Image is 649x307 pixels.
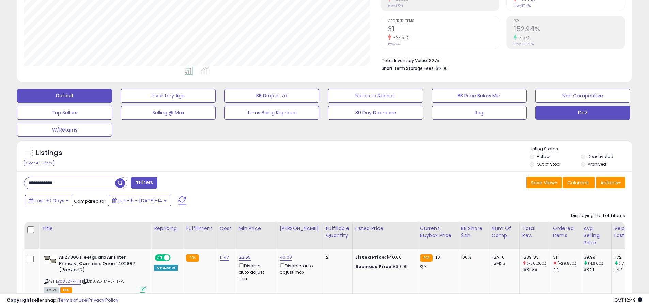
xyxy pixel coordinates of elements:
div: Clear All Filters [24,160,54,166]
small: (-29.55%) [557,261,576,266]
div: $39.99 [355,264,412,270]
label: Archived [588,161,606,167]
small: FBA [420,254,433,262]
a: Privacy Policy [88,297,118,303]
button: W/Returns [17,123,112,137]
a: 40.00 [280,254,292,261]
button: Selling @ Max [121,106,216,120]
small: 9.59% [517,35,530,40]
button: Default [17,89,112,103]
button: Reg [432,106,527,120]
span: OFF [170,255,181,261]
b: Short Term Storage Fees: [382,65,435,71]
div: 31 [553,254,581,260]
small: (4.66%) [588,261,603,266]
button: Needs to Reprice [328,89,423,103]
a: Terms of Use [58,297,87,303]
h2: 152.94% [514,25,625,34]
button: 30 Day Decrease [328,106,423,120]
a: 22.65 [239,254,251,261]
span: Columns [567,179,589,186]
div: 38.21 [584,266,611,273]
li: $275 [382,56,620,64]
span: 40 [434,254,440,260]
b: Total Inventory Value: [382,58,428,63]
span: ON [155,255,164,261]
div: seller snap | | [7,297,118,304]
span: 2025-08-14 12:49 GMT [614,297,642,303]
div: Amazon AI [154,265,178,271]
div: 44 [553,266,581,273]
span: | SKU: BD-MMLR-IRPL [82,279,124,284]
button: Last 30 Days [25,195,73,206]
small: Prev: 87.47% [514,4,531,8]
div: [PERSON_NAME] [280,225,320,232]
div: Displaying 1 to 1 of 1 items [571,213,625,219]
small: Prev: 44 [388,42,400,46]
button: BB Drop in 7d [224,89,319,103]
a: 11.47 [220,254,229,261]
small: Prev: 139.56% [514,42,534,46]
div: Listed Price [355,225,414,232]
div: Min Price [239,225,274,232]
div: Num of Comp. [492,225,516,239]
div: 1.72 [614,254,642,260]
label: Out of Stock [537,161,561,167]
div: Repricing [154,225,180,232]
b: AF27906 Fleetguard Air Filter Primary, Cummins Onan 1402897 (Pack of 2) [59,254,142,275]
div: ASIN: [44,254,146,292]
div: Avg Selling Price [584,225,608,246]
button: Inventory Age [121,89,216,103]
img: 419TP9C4MjL._SL40_.jpg [44,254,57,264]
button: Columns [563,177,595,188]
b: Business Price: [355,263,393,270]
small: (-26.26%) [527,261,546,266]
button: Non Competitive [535,89,630,103]
span: FBA [60,287,72,293]
p: Listing States: [530,146,632,152]
div: 2 [326,254,347,260]
a: B085Z7F7TN [58,279,81,285]
b: Listed Price: [355,254,386,260]
small: -29.55% [391,35,410,40]
button: BB Price Below Min [432,89,527,103]
button: De2 [535,106,630,120]
h2: 31 [388,25,499,34]
div: Total Rev. [522,225,547,239]
div: BB Share 24h. [461,225,486,239]
span: ROI [514,19,625,23]
button: Actions [596,177,625,188]
div: Ordered Items [553,225,578,239]
div: FBA: 0 [492,254,514,260]
div: 1239.83 [522,254,550,260]
button: Save View [526,177,562,188]
span: Last 30 Days [35,197,64,204]
h5: Listings [36,148,62,158]
div: FBM: 3 [492,260,514,266]
small: FBA [186,254,199,262]
div: Title [42,225,148,232]
button: Top Sellers [17,106,112,120]
div: Fulfillable Quantity [326,225,350,239]
div: $40.00 [355,254,412,260]
div: Velocity Last 30d [614,225,639,239]
div: Cost [220,225,233,232]
small: Prev: $704 [388,4,403,8]
button: Filters [131,177,157,189]
div: Current Buybox Price [420,225,455,239]
label: Active [537,154,549,159]
div: Fulfillment [186,225,214,232]
small: (17.01%) [619,261,634,266]
button: Jun-15 - [DATE]-14 [108,195,171,206]
button: Items Being Repriced [224,106,319,120]
div: 1681.39 [522,266,550,273]
div: Disable auto adjust min [239,262,272,282]
span: Jun-15 - [DATE]-14 [118,197,163,204]
span: Compared to: [74,198,105,204]
span: Ordered Items [388,19,499,23]
div: 1.47 [614,266,642,273]
div: 39.99 [584,254,611,260]
span: All listings currently available for purchase on Amazon [44,287,59,293]
label: Deactivated [588,154,613,159]
div: Disable auto adjust max [280,262,318,275]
